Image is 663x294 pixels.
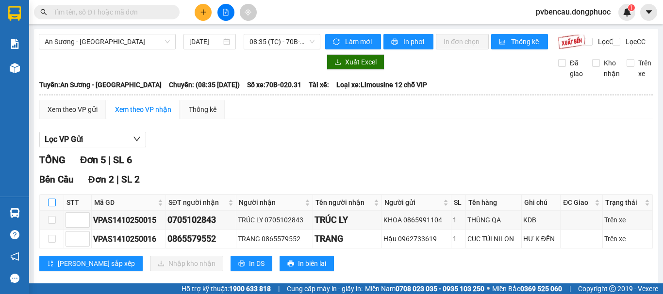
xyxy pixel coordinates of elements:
strong: 0708 023 035 - 0935 103 250 [396,285,484,293]
th: STT [64,195,92,211]
td: 0865579552 [166,230,236,248]
button: aim [240,4,257,21]
span: Người nhận [239,197,303,208]
div: 1 [453,233,464,244]
sup: 1 [628,4,635,11]
strong: 0369 525 060 [520,285,562,293]
span: In ngày: [3,70,59,76]
span: pvbencau.dongphuoc [528,6,618,18]
img: icon-new-feature [623,8,631,16]
div: Xem theo VP nhận [115,104,171,115]
div: Trên xe [604,215,651,225]
span: Chuyến: (08:35 [DATE]) [169,79,240,90]
span: Mã GD [94,197,156,208]
div: KDB [523,215,559,225]
th: SL [451,195,466,211]
span: In DS [249,258,265,269]
button: Lọc VP Gửi [39,132,146,147]
button: sort-ascending[PERSON_NAME] sắp xếp [39,256,143,271]
td: VPAS1410250016 [92,230,166,248]
span: Lọc CR [594,36,619,47]
div: 0705102843 [167,213,234,227]
span: sync [333,38,341,46]
span: Người gửi [384,197,441,208]
th: Tên hàng [466,195,522,211]
button: file-add [217,4,234,21]
span: Làm mới [345,36,373,47]
div: TRÚC LY 0705102843 [238,215,311,225]
img: solution-icon [10,39,20,49]
span: SL 6 [113,154,132,166]
button: downloadNhập kho nhận [150,256,223,271]
button: syncLàm mới [325,34,381,49]
button: plus [195,4,212,21]
span: ĐC Giao [563,197,593,208]
span: TỔNG [39,154,66,166]
div: Hậu 0962733619 [383,233,449,244]
span: Lọc CC [622,36,647,47]
span: Trên xe [634,58,655,79]
span: search [40,9,47,15]
span: plus [200,9,207,15]
span: Bến Cầu [39,174,74,185]
div: Xem theo VP gửi [48,104,98,115]
td: 0705102843 [166,211,236,230]
span: Đã giao [566,58,587,79]
div: THÙNG QA [467,215,520,225]
div: TRANG 0865579552 [238,233,311,244]
span: Kho nhận [600,58,624,79]
span: Tên người nhận [315,197,372,208]
span: In phơi [403,36,426,47]
img: warehouse-icon [10,63,20,73]
div: 1 [453,215,464,225]
div: Thống kê [189,104,216,115]
span: Xuất Excel [345,57,377,67]
span: printer [238,260,245,268]
th: Ghi chú [522,195,561,211]
input: 14/10/2025 [189,36,221,47]
button: downloadXuất Excel [327,54,384,70]
span: VPBC1410250003 [49,62,102,69]
div: CỤC TÚI NILON [467,233,520,244]
img: logo [3,6,47,48]
span: Thống kê [511,36,540,47]
span: notification [10,252,19,261]
span: ----------------------------------------- [26,52,119,60]
div: VPAS1410250015 [93,214,164,226]
span: | [569,283,571,294]
img: 9k= [558,34,585,49]
strong: 1900 633 818 [229,285,271,293]
span: Lọc VP Gửi [45,133,83,145]
span: Miền Bắc [492,283,562,294]
span: Đơn 2 [88,174,114,185]
img: logo-vxr [8,6,21,21]
div: TRÚC LY [315,213,380,227]
td: TRANG [313,230,382,248]
span: down [133,135,141,143]
span: message [10,274,19,283]
span: 10:43:19 [DATE] [21,70,59,76]
span: sort-ascending [47,260,54,268]
div: HƯ K ĐỀN [523,233,559,244]
span: Tài xế: [309,79,329,90]
span: aim [245,9,251,15]
strong: ĐỒNG PHƯỚC [77,5,133,14]
div: KHOA 0865991104 [383,215,449,225]
button: printerIn DS [231,256,272,271]
span: 1 [630,4,633,11]
span: Cung cấp máy in - giấy in: [287,283,363,294]
span: | [116,174,119,185]
td: VPAS1410250015 [92,211,166,230]
div: TRANG [315,232,380,246]
span: [PERSON_NAME]: [3,62,102,68]
span: Hỗ trợ kỹ thuật: [182,283,271,294]
span: ⚪️ [487,287,490,291]
button: In đơn chọn [436,34,489,49]
span: printer [287,260,294,268]
span: printer [391,38,399,46]
span: file-add [222,9,229,15]
div: Trên xe [604,233,651,244]
button: printerIn biên lai [280,256,334,271]
span: question-circle [10,230,19,239]
span: | [278,283,280,294]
